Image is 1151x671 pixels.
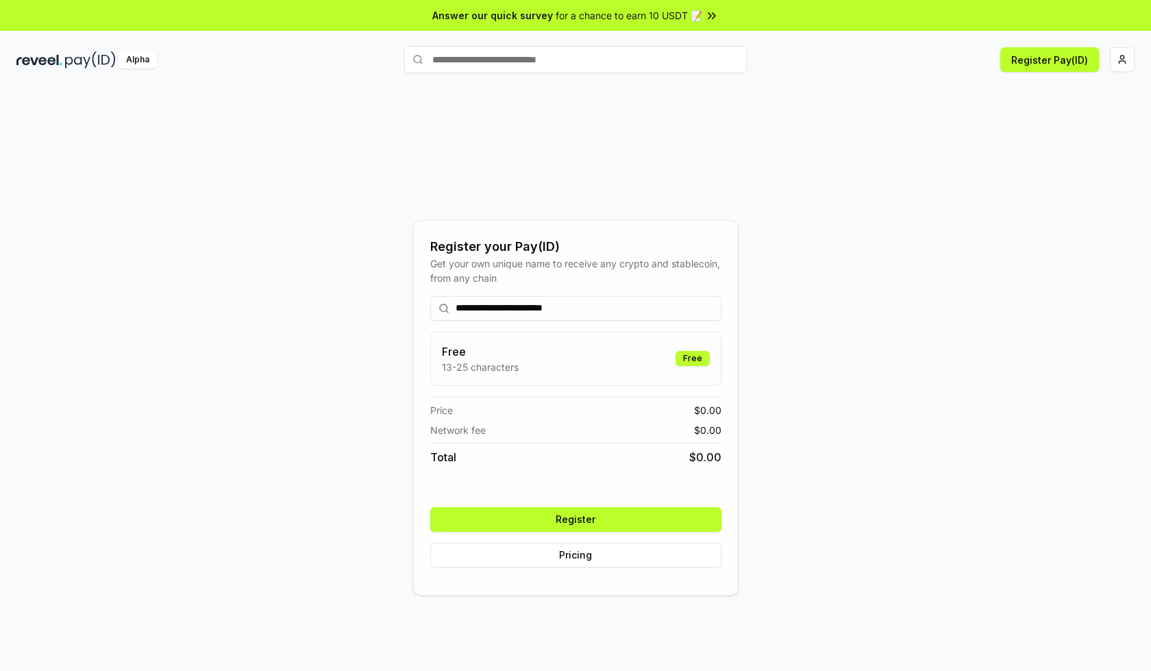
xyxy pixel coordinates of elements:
button: Pricing [430,543,721,568]
button: Register [430,507,721,532]
h3: Free [442,343,519,360]
span: for a chance to earn 10 USDT 📝 [556,8,702,23]
span: $ 0.00 [694,403,721,417]
div: Register your Pay(ID) [430,237,721,256]
button: Register Pay(ID) [1000,47,1099,72]
img: reveel_dark [16,51,62,69]
span: Total [430,449,456,465]
span: Answer our quick survey [432,8,553,23]
img: pay_id [65,51,116,69]
div: Alpha [119,51,157,69]
span: Network fee [430,423,486,437]
p: 13-25 characters [442,360,519,374]
div: Get your own unique name to receive any crypto and stablecoin, from any chain [430,256,721,285]
span: $ 0.00 [689,449,721,465]
div: Free [676,351,710,366]
span: Price [430,403,453,417]
span: $ 0.00 [694,423,721,437]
